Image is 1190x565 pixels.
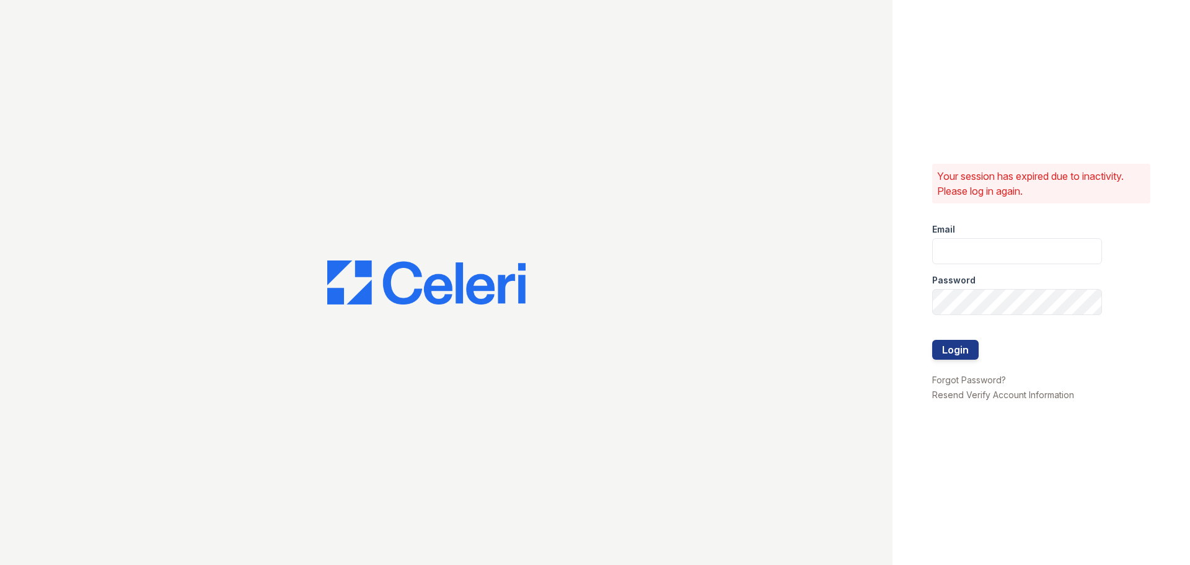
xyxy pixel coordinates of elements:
p: Your session has expired due to inactivity. Please log in again. [937,169,1145,198]
button: Login [932,340,979,360]
label: Email [932,223,955,236]
a: Forgot Password? [932,375,1006,385]
img: CE_Logo_Blue-a8612792a0a2168367f1c8372b55b34899dd931a85d93a1a3d3e32e68fde9ad4.png [327,260,526,305]
label: Password [932,274,976,287]
a: Resend Verify Account Information [932,389,1074,400]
